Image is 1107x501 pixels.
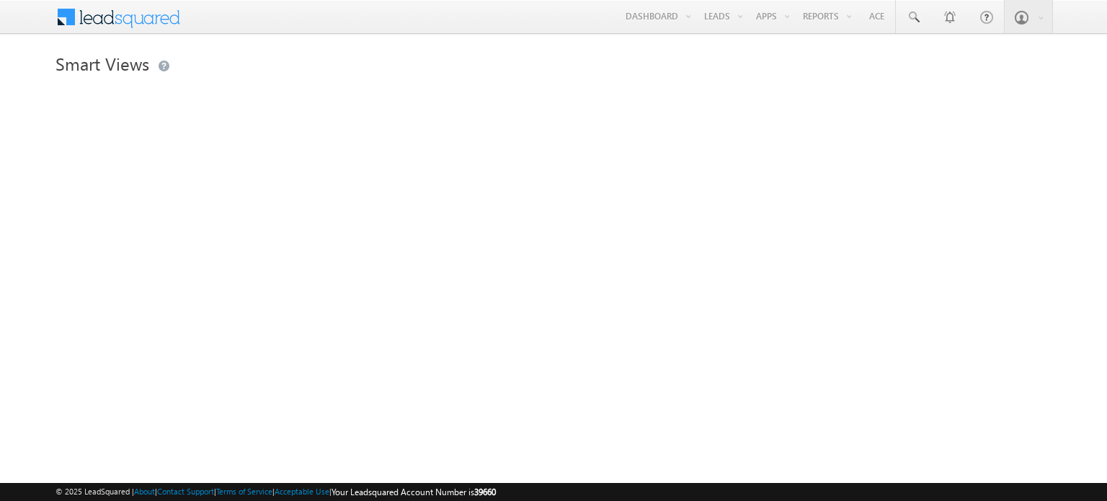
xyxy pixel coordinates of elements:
[474,487,496,497] span: 39660
[157,487,214,496] a: Contact Support
[216,487,272,496] a: Terms of Service
[275,487,329,496] a: Acceptable Use
[55,52,149,75] span: Smart Views
[134,487,155,496] a: About
[55,485,496,499] span: © 2025 LeadSquared | | | | |
[332,487,496,497] span: Your Leadsquared Account Number is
